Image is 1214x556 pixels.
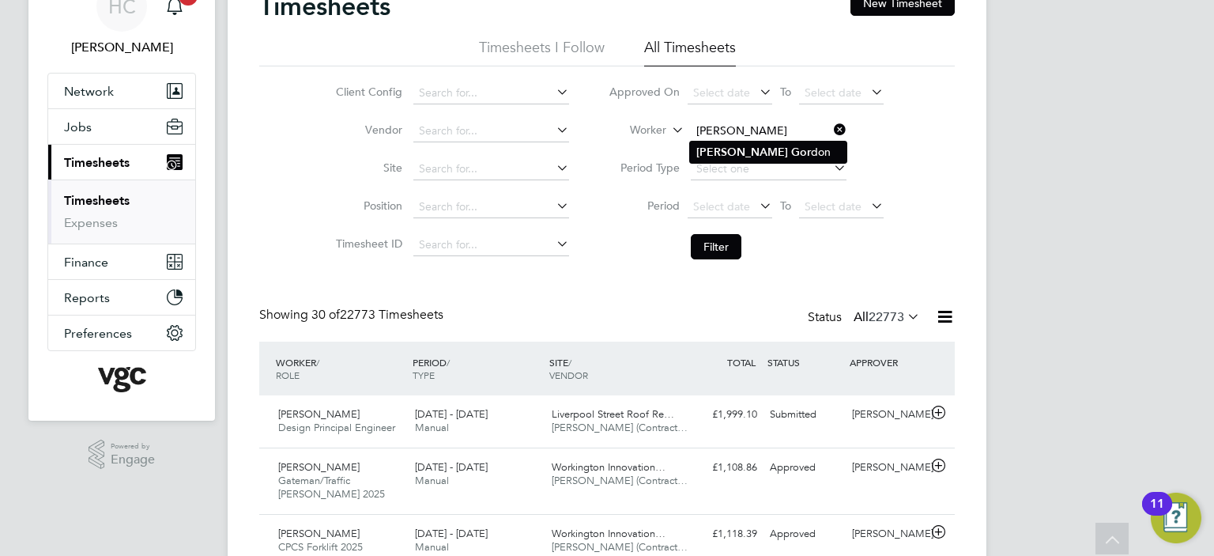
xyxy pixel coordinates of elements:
[413,234,569,256] input: Search for...
[278,474,385,501] span: Gateman/Traffic [PERSON_NAME] 2025
[681,455,763,481] div: £1,108.86
[48,280,195,315] button: Reports
[311,307,443,323] span: 22773 Timesheets
[808,307,923,329] div: Status
[259,307,447,323] div: Showing
[763,521,846,547] div: Approved
[48,145,195,180] button: Timesheets
[47,367,196,392] a: Go to home page
[691,120,846,142] input: Search for...
[413,158,569,180] input: Search for...
[331,123,402,137] label: Vendor
[64,193,130,208] a: Timesheets
[409,348,545,389] div: PERIOD
[272,348,409,389] div: WORKER
[693,199,750,214] span: Select date
[1151,493,1201,543] button: Open Resource Center, 11 new notifications
[763,348,846,376] div: STATUS
[644,38,736,66] li: All Timesheets
[846,521,928,547] div: [PERSON_NAME]
[111,440,155,453] span: Powered by
[278,460,360,474] span: [PERSON_NAME]
[64,119,92,134] span: Jobs
[609,161,680,175] label: Period Type
[846,402,928,428] div: [PERSON_NAME]
[690,142,846,163] li: don
[413,82,569,104] input: Search for...
[693,85,750,100] span: Select date
[331,199,402,213] label: Position
[278,540,363,554] span: CPCS Forklift 2025
[552,407,674,421] span: Liverpool Street Roof Re…
[846,455,928,481] div: [PERSON_NAME]
[545,348,682,389] div: SITE
[775,81,796,102] span: To
[791,146,811,159] b: Gor
[89,440,156,470] a: Powered byEngage
[552,421,688,434] span: [PERSON_NAME] (Contract…
[763,455,846,481] div: Approved
[691,158,846,180] input: Select one
[447,356,450,369] span: /
[696,146,788,159] b: [PERSON_NAME]
[681,402,763,428] div: £1,999.10
[278,421,395,434] span: Design Principal Engineer
[276,369,300,381] span: ROLE
[331,161,402,175] label: Site
[47,38,196,57] span: Heena Chatrath
[691,234,741,259] button: Filter
[595,123,666,138] label: Worker
[609,85,680,99] label: Approved On
[311,307,340,323] span: 30 of
[413,120,569,142] input: Search for...
[316,356,319,369] span: /
[111,453,155,467] span: Engage
[413,369,435,381] span: TYPE
[552,474,688,487] span: [PERSON_NAME] (Contract…
[549,369,588,381] span: VENDOR
[869,309,904,325] span: 22773
[331,85,402,99] label: Client Config
[278,407,360,421] span: [PERSON_NAME]
[413,196,569,218] input: Search for...
[415,474,449,487] span: Manual
[64,155,130,170] span: Timesheets
[64,255,108,270] span: Finance
[552,540,688,554] span: [PERSON_NAME] (Contract…
[415,460,488,474] span: [DATE] - [DATE]
[552,460,665,474] span: Workington Innovation…
[48,109,195,144] button: Jobs
[48,316,195,350] button: Preferences
[854,309,920,325] label: All
[846,348,928,376] div: APPROVER
[98,367,146,392] img: vgcgroup-logo-retina.png
[415,407,488,421] span: [DATE] - [DATE]
[775,195,796,216] span: To
[48,244,195,279] button: Finance
[479,38,605,66] li: Timesheets I Follow
[48,74,195,108] button: Network
[727,356,756,369] span: TOTAL
[805,199,861,214] span: Select date
[64,326,132,341] span: Preferences
[415,421,449,434] span: Manual
[278,527,360,540] span: [PERSON_NAME]
[568,356,571,369] span: /
[48,180,195,244] div: Timesheets
[763,402,846,428] div: Submitted
[415,527,488,540] span: [DATE] - [DATE]
[1150,504,1164,524] div: 11
[805,85,861,100] span: Select date
[64,290,110,305] span: Reports
[415,540,449,554] span: Manual
[64,215,118,230] a: Expenses
[64,84,114,99] span: Network
[681,521,763,547] div: £1,118.39
[331,236,402,251] label: Timesheet ID
[609,199,680,213] label: Period
[552,527,665,540] span: Workington Innovation…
